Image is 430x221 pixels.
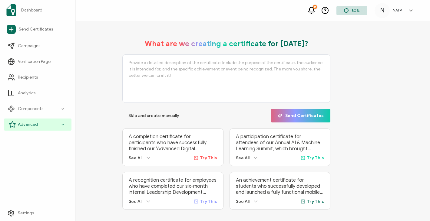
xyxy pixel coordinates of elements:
h5: NATP [393,8,402,12]
span: See All [236,155,250,161]
span: Try This [200,199,217,204]
a: Dashboard [4,2,71,19]
span: Analytics [18,90,35,96]
span: 80% [352,8,359,13]
span: See All [236,199,250,204]
a: Recipients [4,71,71,83]
span: Settings [18,210,34,216]
a: Send Certificates [4,22,71,36]
span: Verification Page [18,59,51,65]
p: A recognition certificate for employees who have completed our six-month internal Leadership Deve... [129,177,217,195]
button: Skip and create manually [122,109,185,122]
a: Analytics [4,87,71,99]
p: A completion certificate for participants who have successfully finished our ‘Advanced Digital Ma... [129,134,217,152]
span: Recipients [18,74,38,80]
span: Dashboard [21,7,42,13]
iframe: Chat Widget [400,192,430,221]
span: Components [18,106,43,112]
span: Send Certificates [19,26,53,32]
img: sertifier-logomark-colored.svg [6,4,16,16]
span: Try This [200,155,217,161]
span: Skip and create manually [128,114,179,118]
a: Campaigns [4,40,71,52]
span: Send Certificates [278,113,324,118]
p: A participation certificate for attendees of our Annual AI & Machine Learning Summit, which broug... [236,134,324,152]
span: Campaigns [18,43,40,49]
span: N [380,6,385,15]
a: Settings [4,207,71,219]
span: See All [129,199,142,204]
span: Try This [307,155,324,161]
span: Advanced [18,122,38,128]
a: Verification Page [4,56,71,68]
span: See All [129,155,142,161]
h1: What are we creating a certificate for [DATE]? [145,39,308,48]
div: 13 [313,5,317,9]
button: Send Certificates [271,109,330,122]
p: An achievement certificate for students who successfully developed and launched a fully functiona... [236,177,324,195]
span: Try This [307,199,324,204]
